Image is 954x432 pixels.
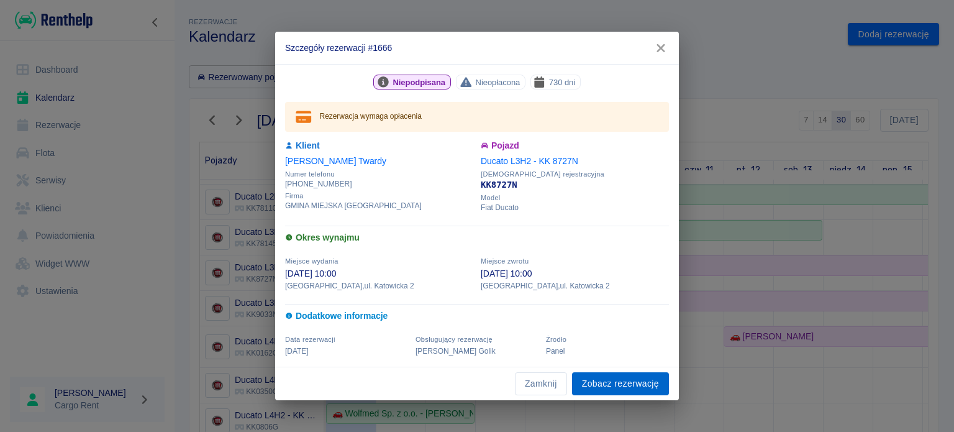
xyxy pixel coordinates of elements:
[481,280,669,292] p: [GEOGRAPHIC_DATA] , ul. Katowicka 2
[285,192,473,200] span: Firma
[481,178,669,191] p: KK8727N
[285,178,473,190] p: [PHONE_NUMBER]
[285,156,386,166] a: [PERSON_NAME] Twardy
[544,76,580,89] span: 730 dni
[481,156,578,166] a: Ducato L3H2 - KK 8727N
[320,106,422,128] div: Rezerwacja wymaga opłacenia
[285,267,473,280] p: [DATE] 10:00
[471,76,525,89] span: Nieopłacona
[572,372,669,395] a: Zobacz rezerwację
[481,170,669,178] span: [DEMOGRAPHIC_DATA] rejestracyjna
[416,346,538,357] p: [PERSON_NAME] Golik
[285,139,473,152] h6: Klient
[285,336,335,343] span: Data rezerwacji
[481,194,669,202] span: Model
[285,231,669,244] h6: Okres wynajmu
[275,32,679,64] h2: Szczegóły rezerwacji #1666
[546,346,669,357] p: Panel
[481,267,669,280] p: [DATE] 10:00
[285,346,408,357] p: [DATE]
[515,372,567,395] button: Zamknij
[285,170,473,178] span: Numer telefonu
[285,200,473,211] p: GMINA MIEJSKA [GEOGRAPHIC_DATA]
[285,280,473,292] p: [GEOGRAPHIC_DATA] , ul. Katowicka 2
[285,257,338,265] span: Miejsce wydania
[481,139,669,152] h6: Pojazd
[481,202,669,213] p: Fiat Ducato
[388,76,450,89] span: Niepodpisana
[416,336,493,343] span: Obsługujący rezerwację
[546,336,566,343] span: Żrodło
[285,310,669,323] h6: Dodatkowe informacje
[481,257,529,265] span: Miejsce zwrotu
